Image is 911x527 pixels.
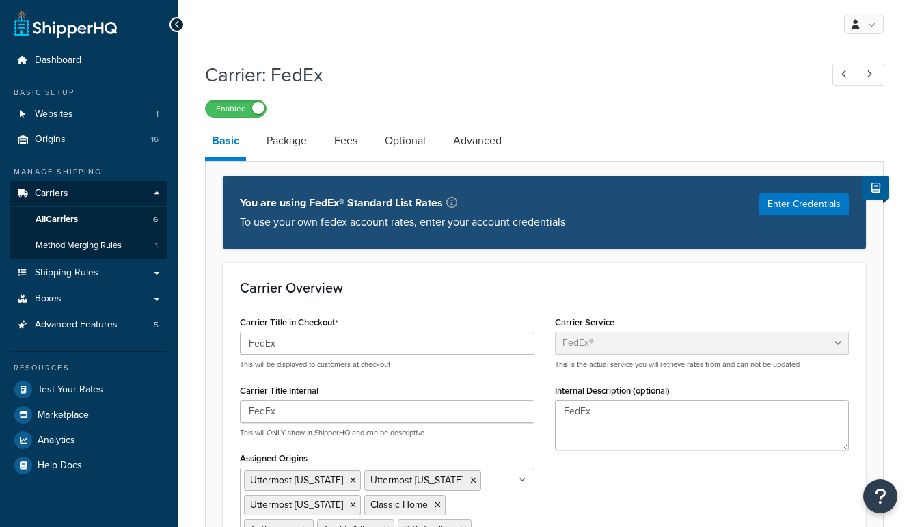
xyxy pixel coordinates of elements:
span: Carriers [35,188,68,200]
li: Advanced Features [10,312,167,338]
span: Origins [35,134,66,146]
a: Carriers [10,181,167,206]
li: Carriers [10,181,167,259]
a: Optional [378,124,433,157]
div: Manage Shipping [10,166,167,178]
p: This will be displayed to customers at checkout [240,360,534,370]
li: Origins [10,127,167,152]
a: Marketplace [10,403,167,427]
p: You are using FedEx® Standard List Rates [240,193,565,213]
label: Internal Description (optional) [555,386,670,396]
button: Open Resource Center [863,479,897,513]
a: Method Merging Rules1 [10,233,167,258]
a: Previous Record [832,64,859,86]
span: Shipping Rules [35,267,98,279]
span: Boxes [35,293,62,305]
span: Test Your Rates [38,384,103,396]
a: Shipping Rules [10,260,167,286]
h1: Carrier: FedEx [205,62,807,88]
span: Analytics [38,435,75,446]
h3: Carrier Overview [240,280,849,295]
span: 16 [151,134,159,146]
span: Websites [35,109,73,120]
span: Uttermost [US_STATE] [370,473,463,487]
span: Advanced Features [35,319,118,331]
span: Classic Home [370,498,428,512]
span: 1 [156,109,159,120]
span: 5 [154,319,159,331]
a: Basic [205,124,246,161]
a: Advanced [446,124,508,157]
span: Marketplace [38,409,89,421]
label: Carrier Service [555,317,614,327]
textarea: FedEx [555,400,849,450]
a: Package [260,124,314,157]
div: Resources [10,362,167,374]
a: AllCarriers6 [10,207,167,232]
span: All Carriers [36,214,78,226]
a: Boxes [10,286,167,312]
a: Origins16 [10,127,167,152]
li: Websites [10,102,167,127]
span: Method Merging Rules [36,240,122,252]
a: Test Your Rates [10,377,167,402]
span: 1 [155,240,158,252]
a: Fees [327,124,364,157]
span: Dashboard [35,55,81,66]
span: Uttermost [US_STATE] [250,498,343,512]
label: Carrier Title Internal [240,386,318,396]
button: Show Help Docs [862,176,889,200]
span: 6 [153,214,158,226]
label: Carrier Title in Checkout [240,317,338,328]
label: Enabled [206,100,266,117]
a: Websites1 [10,102,167,127]
span: Help Docs [38,460,82,472]
p: This is the actual service you will retrieve rates from and can not be updated [555,360,849,370]
label: Assigned Origins [240,453,308,463]
a: Dashboard [10,48,167,73]
a: Help Docs [10,453,167,478]
div: Basic Setup [10,87,167,98]
a: Advanced Features5 [10,312,167,338]
li: Method Merging Rules [10,233,167,258]
button: Enter Credentials [759,193,849,215]
a: Analytics [10,428,167,452]
p: This will ONLY show in ShipperHQ and can be descriptive [240,428,534,438]
a: Next Record [858,64,884,86]
span: Uttermost [US_STATE] [250,473,343,487]
p: To use your own fedex account rates, enter your account credentials [240,213,565,232]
